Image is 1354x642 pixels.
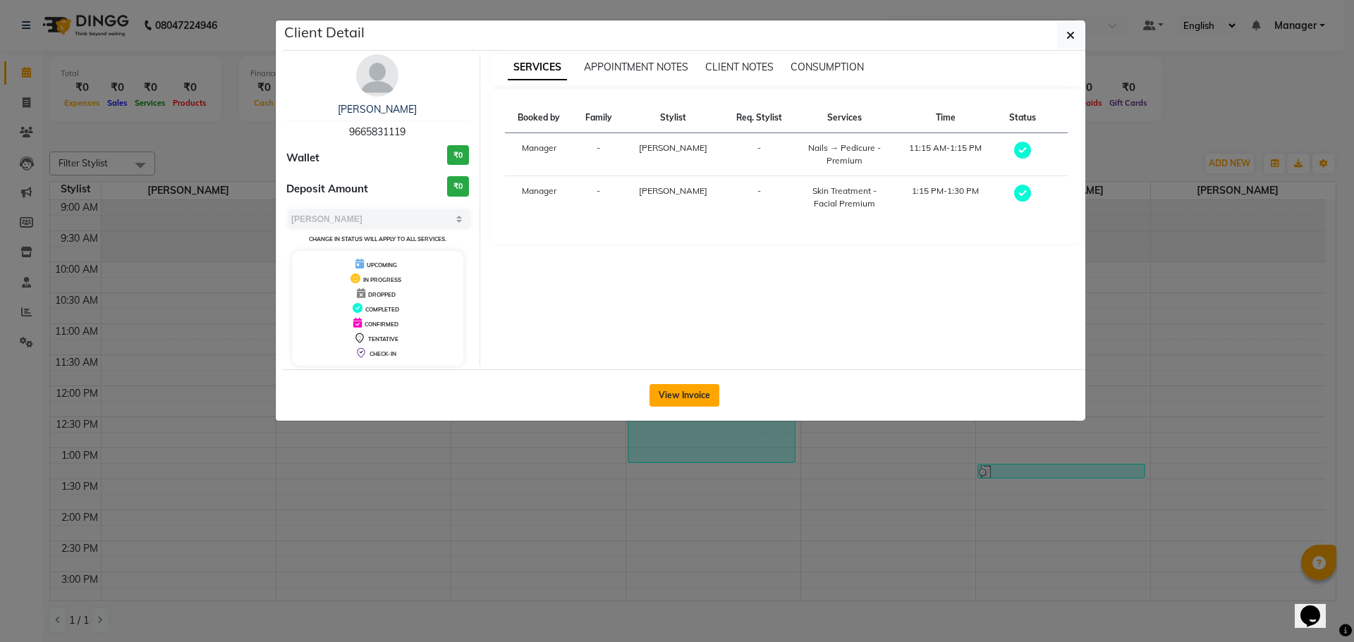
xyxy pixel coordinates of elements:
[573,176,624,219] td: -
[286,150,319,166] span: Wallet
[584,61,688,73] span: APPOINTMENT NOTES
[363,276,401,283] span: IN PROGRESS
[505,133,573,176] td: Manager
[447,176,469,197] h3: ₹0
[791,61,864,73] span: CONSUMPTION
[505,103,573,133] th: Booked by
[804,185,885,210] div: Skin Treatment - Facial Premium
[723,176,795,219] td: -
[804,142,885,167] div: Nails → Pedicure - Premium
[286,181,368,197] span: Deposit Amount
[284,22,365,43] h5: Client Detail
[997,103,1048,133] th: Status
[367,261,397,268] span: UPCOMING
[349,125,405,138] span: 9665831119
[723,103,795,133] th: Req. Stylist
[893,103,997,133] th: Time
[705,61,774,73] span: CLIENT NOTES
[368,335,398,342] span: TENTATIVE
[639,142,707,153] span: [PERSON_NAME]
[624,103,723,133] th: Stylist
[795,103,893,133] th: Services
[309,235,446,242] small: Change in status will apply to all services.
[723,133,795,176] td: -
[573,133,624,176] td: -
[365,306,399,313] span: COMPLETED
[639,185,707,196] span: [PERSON_NAME]
[1295,586,1340,628] iframe: chat widget
[893,133,997,176] td: 11:15 AM-1:15 PM
[365,321,398,328] span: CONFIRMED
[447,145,469,166] h3: ₹0
[338,103,417,116] a: [PERSON_NAME]
[573,103,624,133] th: Family
[370,350,396,357] span: CHECK-IN
[893,176,997,219] td: 1:15 PM-1:30 PM
[368,291,396,298] span: DROPPED
[649,384,719,407] button: View Invoice
[508,55,567,80] span: SERVICES
[505,176,573,219] td: Manager
[356,54,398,97] img: avatar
